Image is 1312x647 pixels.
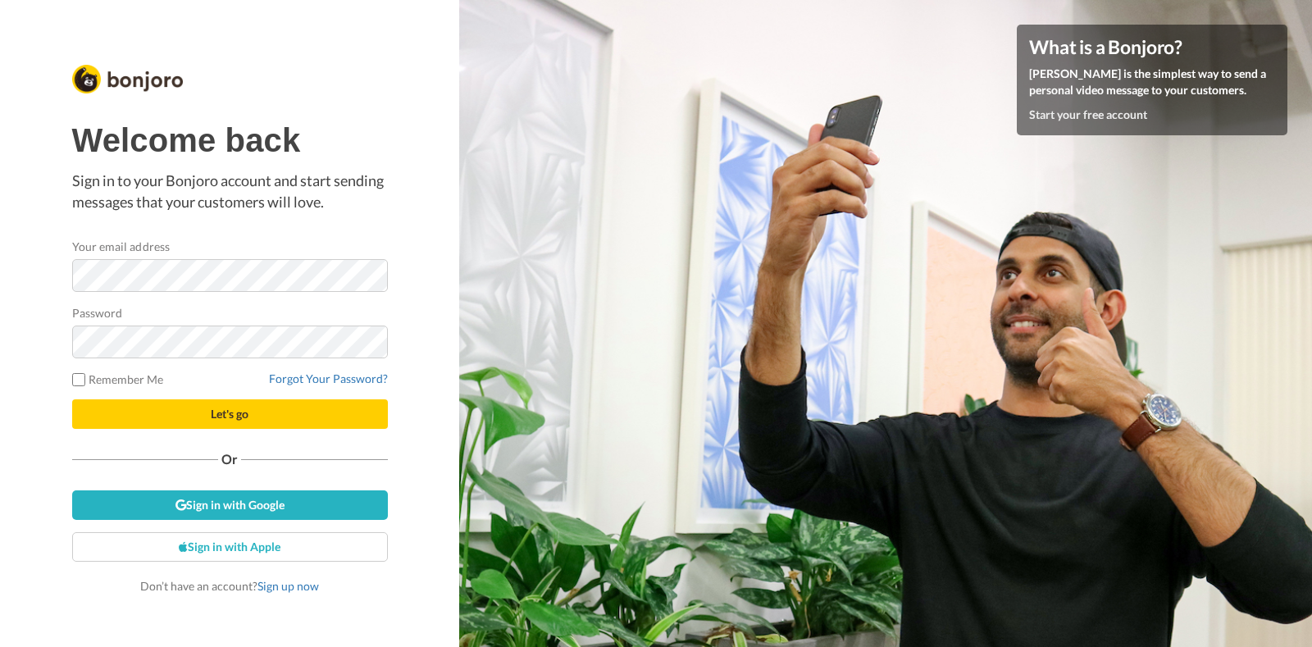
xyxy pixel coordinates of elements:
label: Your email address [72,238,170,255]
label: Remember Me [72,371,164,388]
a: Forgot Your Password? [269,371,388,385]
a: Sign in with Google [72,490,388,520]
span: Or [218,453,241,465]
p: [PERSON_NAME] is the simplest way to send a personal video message to your customers. [1029,66,1275,98]
a: Sign in with Apple [72,532,388,562]
span: Don’t have an account? [140,579,319,593]
h4: What is a Bonjoro? [1029,37,1275,57]
p: Sign in to your Bonjoro account and start sending messages that your customers will love. [72,171,388,212]
span: Let's go [211,407,248,421]
h1: Welcome back [72,122,388,158]
a: Sign up now [257,579,319,593]
input: Remember Me [72,373,85,386]
a: Start your free account [1029,107,1147,121]
label: Password [72,304,123,321]
button: Let's go [72,399,388,429]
